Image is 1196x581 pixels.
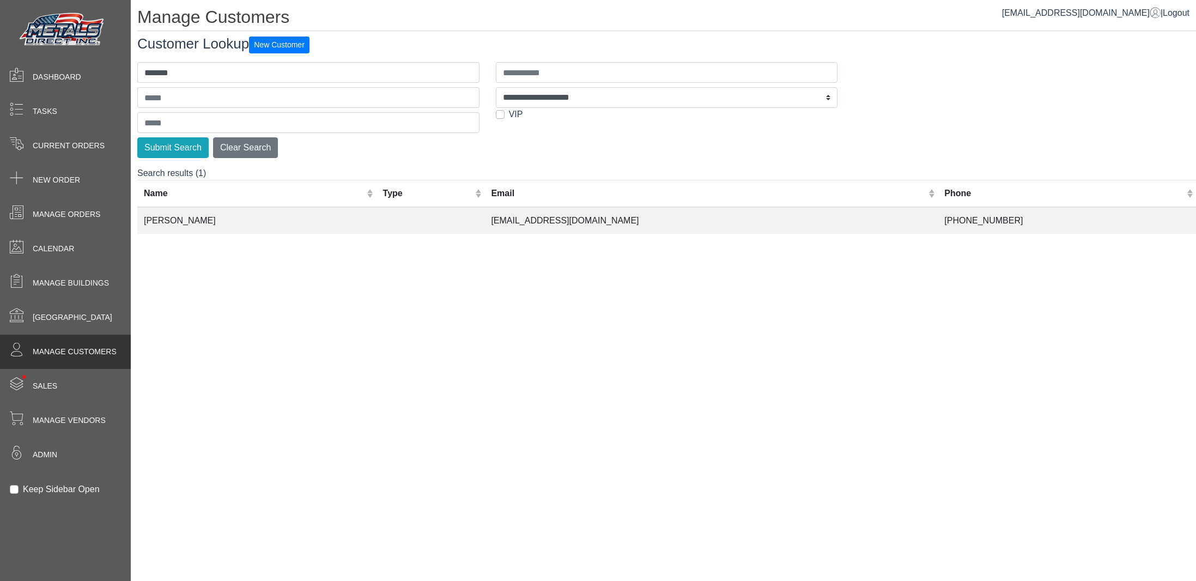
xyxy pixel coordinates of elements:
span: Manage Buildings [33,277,109,289]
span: Manage Customers [33,346,117,358]
td: [PERSON_NAME] [137,207,377,234]
td: [EMAIL_ADDRESS][DOMAIN_NAME] [484,207,938,234]
div: Email [491,187,926,200]
button: New Customer [249,37,309,53]
a: [EMAIL_ADDRESS][DOMAIN_NAME] [1002,8,1161,17]
div: Search results (1) [137,167,1196,234]
h3: Customer Lookup [137,35,1196,53]
span: New Order [33,174,80,186]
span: Current Orders [33,140,105,152]
span: • [10,359,38,395]
div: Name [144,187,364,200]
span: Dashboard [33,71,81,83]
a: New Customer [249,35,309,52]
span: Tasks [33,106,57,117]
button: Submit Search [137,137,209,158]
span: Logout [1163,8,1189,17]
span: Manage Vendors [33,415,106,426]
span: Calendar [33,243,74,255]
img: Metals Direct Inc Logo [16,10,109,50]
h1: Manage Customers [137,7,1196,31]
div: Type [383,187,472,200]
div: | [1002,7,1189,20]
label: Keep Sidebar Open [23,483,100,496]
div: Phone [944,187,1183,200]
span: Admin [33,449,57,461]
span: Sales [33,380,57,392]
span: [GEOGRAPHIC_DATA] [33,312,112,323]
span: Manage Orders [33,209,100,220]
td: [PHONE_NUMBER] [938,207,1196,234]
label: VIP [509,108,523,121]
button: Clear Search [213,137,278,158]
